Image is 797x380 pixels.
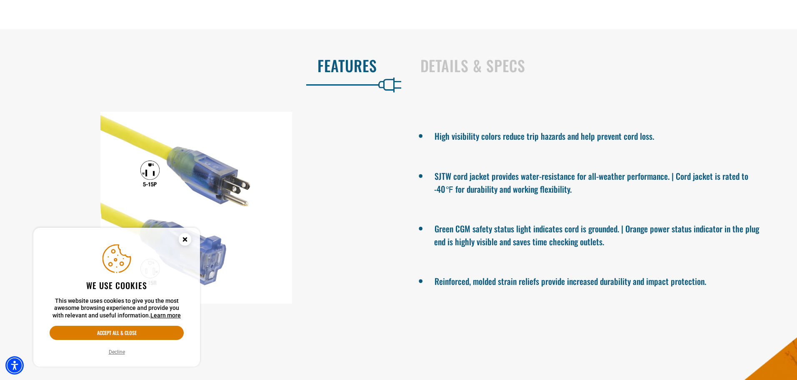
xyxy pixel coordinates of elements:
h2: Details & Specs [420,57,780,74]
button: Accept all & close [50,326,184,340]
h2: Features [17,57,377,74]
a: This website uses cookies to give you the most awesome browsing experience and provide you with r... [150,312,181,319]
div: Accessibility Menu [5,356,24,375]
li: Green CGM safety status light indicates cord is grounded. | Orange power status indicator in the ... [434,220,768,248]
p: This website uses cookies to give you the most awesome browsing experience and provide you with r... [50,297,184,320]
button: Close this option [170,228,200,254]
li: Reinforced, molded strain reliefs provide increased durability and impact protection. [434,273,768,288]
li: High visibility colors reduce trip hazards and help prevent cord loss. [434,128,768,143]
aside: Cookie Consent [33,228,200,367]
button: Decline [106,348,127,356]
li: SJTW cord jacket provides water-resistance for all-weather performance. | Cord jacket is rated to... [434,168,768,195]
h2: We use cookies [50,280,184,291]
